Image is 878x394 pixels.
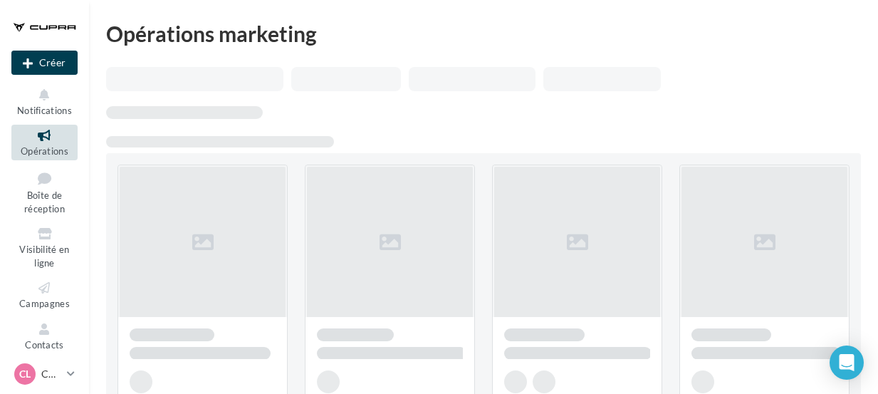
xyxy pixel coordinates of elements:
a: CL CUPRA Laon [11,361,78,388]
span: Opérations [21,145,68,157]
span: CL [19,367,31,381]
div: Open Intercom Messenger [830,346,864,380]
a: Visibilité en ligne [11,223,78,271]
span: Contacts [25,339,64,351]
p: CUPRA Laon [41,367,61,381]
button: Notifications [11,84,78,119]
a: Boîte de réception [11,166,78,218]
button: Créer [11,51,78,75]
span: Visibilité en ligne [19,244,69,269]
span: Campagnes [19,298,70,309]
a: Contacts [11,318,78,353]
div: Nouvelle campagne [11,51,78,75]
a: Opérations [11,125,78,160]
span: Notifications [17,105,72,116]
div: Opérations marketing [106,23,861,44]
a: Campagnes [11,277,78,312]
span: Boîte de réception [24,190,65,214]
